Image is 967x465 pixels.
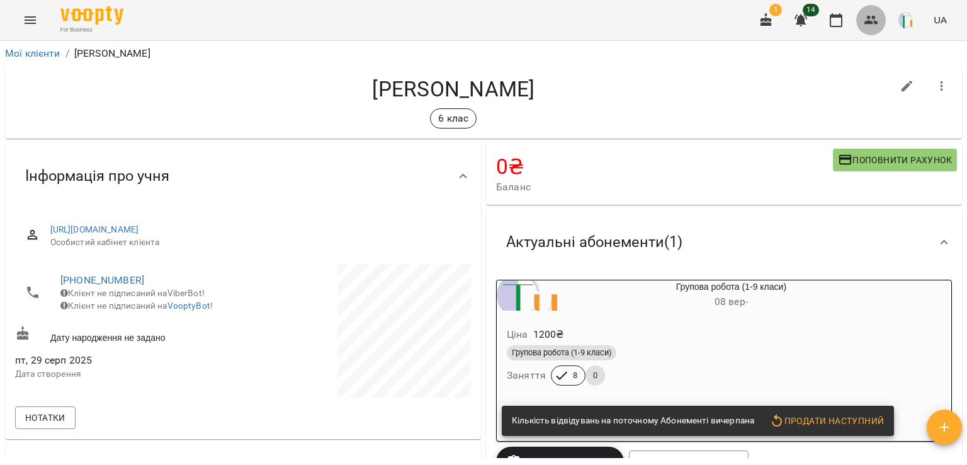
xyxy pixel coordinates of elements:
[929,8,952,32] button: UA
[74,46,150,61] p: [PERSON_NAME]
[898,11,916,29] img: 9a1d62ba177fc1b8feef1f864f620c53.png
[533,327,564,342] p: 1200 ₴
[430,108,477,129] div: 6 клас
[585,370,605,381] span: 0
[506,233,682,252] span: Актуальні абонементи ( 1 )
[65,46,69,61] li: /
[13,323,243,347] div: Дату народження не задано
[60,274,144,286] a: [PHONE_NUMBER]
[60,288,205,298] span: Клієнт не підписаний на ViberBot!
[507,347,616,359] span: Групова робота (1-9 класи)
[5,144,481,209] div: Інформація про учня
[838,152,952,168] span: Поповнити рахунок
[60,26,123,34] span: For Business
[833,149,957,171] button: Поповнити рахунок
[497,280,905,401] button: Групова робота (1-9 класи)08 вер- Ціна1200₴Групова робота (1-9 класи)Заняття80
[934,13,947,26] span: UA
[60,301,213,311] span: Клієнт не підписаний на !
[764,410,889,432] button: Продати наступний
[15,406,76,429] button: Нотатки
[803,4,819,16] span: 14
[50,224,139,234] a: [URL][DOMAIN_NAME]
[60,6,123,25] img: Voopty Logo
[496,180,833,195] span: Баланс
[15,76,892,102] h4: [PERSON_NAME]
[167,301,210,311] a: VooptyBot
[15,353,240,368] span: пт, 29 серп 2025
[565,370,585,381] span: 8
[15,368,240,381] p: Дата створення
[15,5,45,35] button: Menu
[50,236,461,249] span: Особистий кабінет клієнта
[507,367,546,384] h6: Заняття
[486,210,962,275] div: Актуальні абонементи(1)
[496,154,833,180] h4: 0 ₴
[512,410,754,432] div: Кількість відвідувань на поточному Абонементі вичерпана
[438,111,468,126] p: 6 клас
[557,280,905,311] div: Групова робота (1-9 класи)
[715,296,748,307] span: 08 вер -
[5,46,962,61] nav: breadcrumb
[5,47,60,59] a: Мої клієнти
[769,4,782,16] span: 1
[25,166,169,186] span: Інформація про учня
[769,413,884,428] span: Продати наступний
[497,280,557,311] div: Групова робота (1-9 класи)
[25,410,65,425] span: Нотатки
[507,326,528,343] h6: Ціна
